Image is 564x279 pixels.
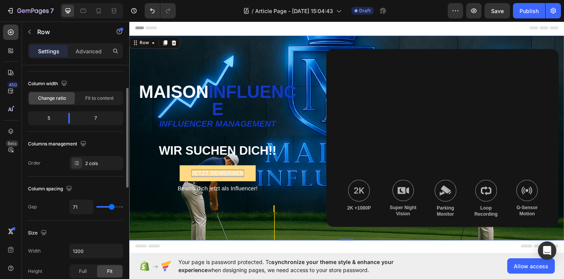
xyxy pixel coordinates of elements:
div: Columns management [28,139,88,149]
div: 7 [76,113,122,124]
span: Article Page - [DATE] 15:04:43 [255,7,333,15]
p: Loop Recording [366,195,390,208]
p: Row [37,27,102,36]
div: Row [10,20,22,27]
p: Settings [38,47,59,55]
p: 7 [50,6,54,15]
img: gempages_432750572815254551-069afae9-ebd8-4c38-a7e8-311be40ec22c.svg [232,168,255,192]
span: / [252,7,254,15]
span: Full [79,268,87,275]
div: Height [28,268,42,275]
img: gempages_432750572815254551-03922de4-c6f0-48da-ae0d-a55489d42945.svg [410,168,433,191]
span: Draft [359,7,371,14]
div: Order [28,160,41,167]
div: 5 [30,113,62,124]
img: gempages_432750572815254551-05c25544-7a43-464e-9aa4-d6db8354411e.svg [366,168,389,192]
div: Beta [6,140,18,147]
iframe: Design area [129,21,564,254]
p: Advanced [76,47,102,55]
div: Column spacing [28,184,74,194]
div: Gap [28,203,37,210]
div: Column width [28,79,69,89]
span: Save [491,8,504,14]
p: 2K +1080P [231,195,256,202]
div: Size [28,228,48,238]
button: Save [485,3,510,18]
span: Allow access [514,262,548,270]
input: Auto [70,200,93,214]
span: Change ratio [38,95,66,102]
span: synchronize your theme style & enhance your experience [178,259,394,273]
div: Background Image [209,30,455,218]
div: Width [28,248,41,254]
img: gempages_432750572815254551-cdcd156a-d34c-48ea-a244-83e0799df40b.svg [279,168,302,191]
div: Undo/Redo [145,3,176,18]
div: Publish [519,7,539,15]
input: Auto [70,244,123,258]
div: 450 [7,82,18,88]
span: Fit to content [85,95,114,102]
div: 2 cols [85,160,121,167]
p: Parking Monitor [324,195,346,208]
img: gempages_432750572815254551-991e02e9-a27c-44cf-b7c6-39db57480e50.svg [323,168,346,192]
span: Your page is password protected. To when designing pages, we need access to your store password. [178,258,424,274]
span: Fit [107,268,112,275]
button: Publish [513,3,545,18]
button: Allow access [507,258,555,274]
div: Open Intercom Messenger [538,241,556,260]
p: Super Night Vision [276,195,304,208]
p: G-Sensor Motion [410,195,433,208]
button: 7 [3,3,57,18]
